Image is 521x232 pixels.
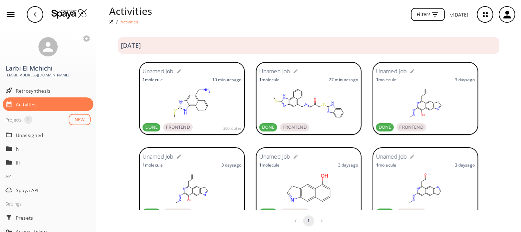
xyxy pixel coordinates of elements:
[376,152,407,161] h6: Unamed Job
[329,77,358,83] p: 27 minutes ago
[455,77,475,83] p: 3 days ago
[411,8,445,21] button: Filters
[5,116,22,124] div: Projects
[139,147,245,222] a: Unamed Job1molecule3 daysagoDONEFRONTEND
[109,3,152,18] p: Activities
[376,77,378,83] strong: 1
[259,124,278,131] span: DONE
[256,147,362,222] a: Unamed Job1molecule3 daysagoDONEFRONTEND
[259,162,280,168] p: molecule
[376,209,394,216] span: DONE
[3,156,93,169] div: lll
[5,65,91,72] h3: Larbi El Mchichi
[16,87,91,94] span: Retrosynthesis
[376,162,396,168] p: molecule
[143,209,161,216] span: DONE
[212,77,241,83] p: 10 minutes ago
[52,8,87,19] img: Logo Spaya
[16,145,71,152] p: h
[259,171,358,206] svg: Oc1cccc2c1cc1CC=Nc1c2
[143,152,174,161] h6: Unamed Job
[259,77,280,83] p: molecule
[280,209,309,216] span: FRONTEND
[143,77,145,83] strong: 1
[3,211,93,224] div: Presets
[3,97,93,111] div: Activities
[5,72,91,78] span: [EMAIL_ADDRESS][DOMAIN_NAME]
[16,159,71,166] p: lll
[16,214,91,221] span: Presets
[397,209,426,216] span: FRONTEND
[259,162,262,168] strong: 1
[121,42,141,49] h3: [DATE]
[259,86,358,120] svg: CSc1[nH]c2c(n1)cc(c1c2cccc1)C/N=C/C(=O)CSc1nc2c([nH]1)cccc2
[3,183,93,197] div: Spaya API
[3,142,93,156] div: h
[143,67,174,76] h6: Unamed Job
[163,209,192,216] span: FRONTEND
[143,162,145,168] strong: 1
[376,171,475,206] svg: O=CCc1nc(/N=N/C)cc2c1cc1N=CCc1c2
[143,77,163,83] p: molecule
[376,86,475,120] svg: C=CCc1nc(/N=N/C)c(c2c1cc1CC=Nc1c2)O
[3,128,93,142] div: Unassigned
[376,77,396,83] p: molecule
[256,62,362,136] a: Unamed Job1molecule27 minutesagoDONEFRONTEND
[121,19,138,25] p: Activities
[139,62,245,136] a: Unamed Job1molecule10 minutesagoDONEFRONTEND300routes
[143,171,241,206] svg: C=CCc1nc(/N=N/C)c(c2c1cc1CC=Nc1c2)O
[16,131,91,139] span: Unassigned
[338,162,358,168] p: 3 days ago
[143,162,163,168] p: molecule
[143,86,241,120] svg: CSc1nc2cc(CN)c3ccccc3c2[nH]1
[303,215,314,226] button: page 1
[373,62,478,136] a: Unamed Job1molecule3 daysagoDONEFRONTEND
[69,114,91,125] button: NEW
[3,84,93,97] div: Retrosynthesis
[116,18,118,25] li: /
[455,162,475,168] p: 3 days ago
[397,124,426,131] span: FRONTEND
[259,209,278,216] span: DONE
[376,162,378,168] strong: 1
[289,215,328,226] nav: pagination navigation
[259,67,291,76] h6: Unamed Job
[143,124,161,131] span: DONE
[16,101,91,108] span: Activities
[376,67,407,76] h6: Unamed Job
[376,124,394,131] span: DONE
[451,11,469,18] p: v [DATE]
[16,187,91,194] span: Spaya API
[373,147,478,222] a: Unamed Job1molecule3 daysagoDONEFRONTEND
[280,124,309,131] span: FRONTEND
[109,20,113,24] img: Spaya logo
[259,77,262,83] strong: 1
[222,162,241,168] p: 3 days ago
[259,152,291,161] h6: Unamed Job
[24,116,32,123] span: 2
[223,125,241,131] span: 300 routes
[163,124,192,131] span: FRONTEND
